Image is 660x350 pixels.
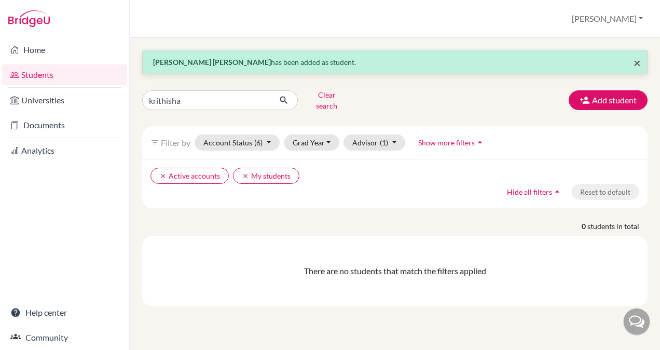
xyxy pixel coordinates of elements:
[409,134,494,151] button: Show more filtersarrow_drop_up
[567,9,648,29] button: [PERSON_NAME]
[195,134,280,151] button: Account Status(6)
[150,265,639,277] div: There are no students that match the filters applied
[242,172,249,180] i: clear
[2,64,127,85] a: Students
[569,90,648,110] button: Add student
[142,90,271,110] input: Find student by name...
[552,186,562,197] i: arrow_drop_up
[634,55,641,70] span: ×
[582,221,587,232] strong: 0
[2,140,127,161] a: Analytics
[2,327,127,348] a: Community
[153,58,271,66] strong: [PERSON_NAME] [PERSON_NAME]
[159,172,167,180] i: clear
[475,137,485,147] i: arrow_drop_up
[2,115,127,136] a: Documents
[380,138,388,147] span: (1)
[150,168,229,184] button: clearActive accounts
[254,138,263,147] span: (6)
[498,184,571,200] button: Hide all filtersarrow_drop_up
[161,138,190,147] span: Filter by
[23,7,45,17] span: Help
[571,184,639,200] button: Reset to default
[2,90,127,111] a: Universities
[634,57,641,69] button: Close
[8,10,50,27] img: Bridge-U
[2,39,127,60] a: Home
[298,87,355,114] button: Clear search
[2,302,127,323] a: Help center
[153,57,637,68] p: has been added as student.
[507,187,552,196] span: Hide all filters
[418,138,475,147] span: Show more filters
[587,221,648,232] span: students in total
[233,168,299,184] button: clearMy students
[284,134,340,151] button: Grad Year
[150,138,159,146] i: filter_list
[343,134,405,151] button: Advisor(1)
